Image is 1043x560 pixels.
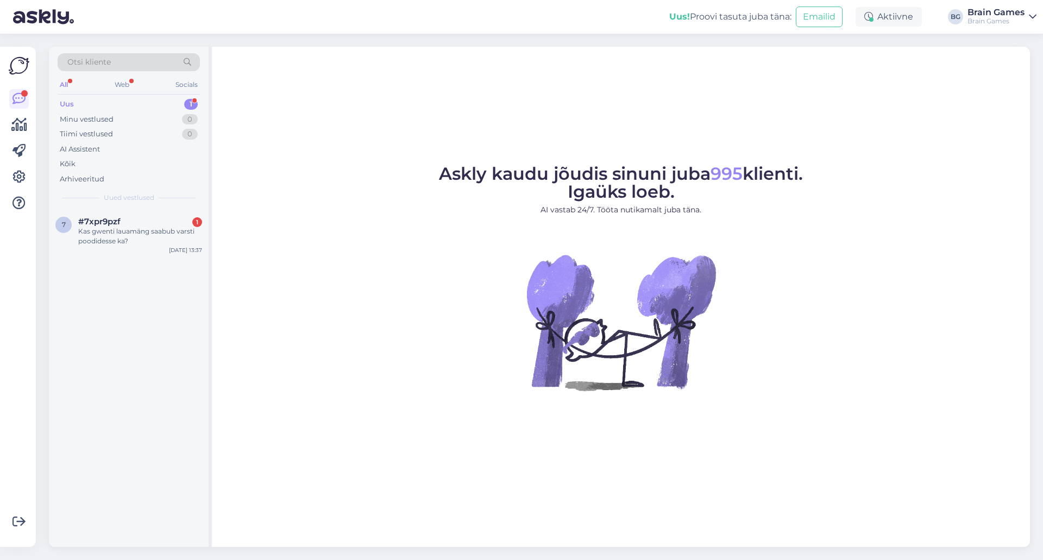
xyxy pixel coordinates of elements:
[711,163,743,184] span: 995
[967,8,1036,26] a: Brain GamesBrain Games
[182,114,198,125] div: 0
[104,193,154,203] span: Uued vestlused
[60,99,74,110] div: Uus
[60,144,100,155] div: AI Assistent
[669,10,791,23] div: Proovi tasuta juba täna:
[60,159,76,169] div: Kõik
[60,129,113,140] div: Tiimi vestlused
[184,99,198,110] div: 1
[78,217,121,226] span: #7xpr9pzf
[58,78,70,92] div: All
[439,204,803,216] p: AI vastab 24/7. Tööta nutikamalt juba täna.
[856,7,922,27] div: Aktiivne
[60,174,104,185] div: Arhiveeritud
[796,7,843,27] button: Emailid
[669,11,690,22] b: Uus!
[173,78,200,92] div: Socials
[60,114,114,125] div: Minu vestlused
[523,224,719,420] img: No Chat active
[948,9,963,24] div: BG
[62,221,66,229] span: 7
[67,56,111,68] span: Otsi kliente
[192,217,202,227] div: 1
[169,246,202,254] div: [DATE] 13:37
[78,226,202,246] div: Kas gwenti lauamäng saabub varsti poodidesse ka?
[439,163,803,202] span: Askly kaudu jõudis sinuni juba klienti. Igaüks loeb.
[182,129,198,140] div: 0
[967,8,1025,17] div: Brain Games
[112,78,131,92] div: Web
[967,17,1025,26] div: Brain Games
[9,55,29,76] img: Askly Logo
